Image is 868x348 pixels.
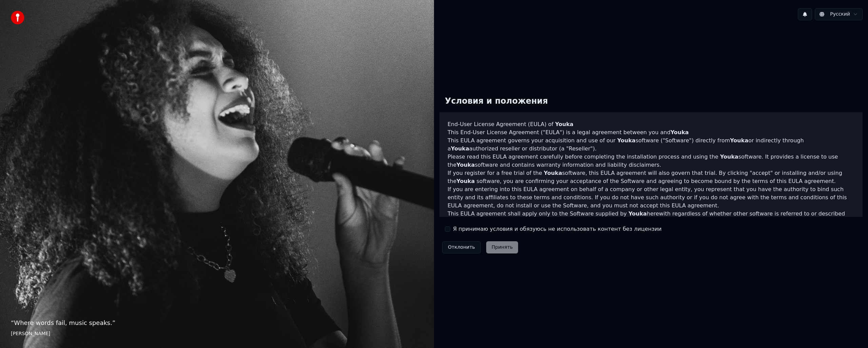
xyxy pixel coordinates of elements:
[448,210,854,234] p: This EULA agreement shall apply only to the Software supplied by herewith regardless of whether o...
[442,241,481,253] button: Отклонить
[448,128,854,137] p: This End-User License Agreement ("EULA") is a legal agreement between you and
[730,137,748,144] span: Youka
[448,137,854,153] p: This EULA agreement governs your acquisition and use of our software ("Software") directly from o...
[448,153,854,169] p: Please read this EULA agreement carefully before completing the installation process and using th...
[11,330,423,337] footer: [PERSON_NAME]
[11,11,24,24] img: youka
[456,162,475,168] span: Youka
[453,225,662,233] label: Я принимаю условия и обязуюсь не использовать контент без лицензии
[670,129,689,136] span: Youka
[555,121,573,127] span: Youka
[629,210,647,217] span: Youka
[544,170,562,176] span: Youka
[456,178,475,184] span: Youka
[451,145,469,152] span: Youka
[448,185,854,210] p: If you are entering into this EULA agreement on behalf of a company or other legal entity, you re...
[720,153,738,160] span: Youka
[11,318,423,328] p: “ Where words fail, music speaks. ”
[617,137,635,144] span: Youka
[439,90,553,112] div: Условия и положения
[448,169,854,185] p: If you register for a free trial of the software, this EULA agreement will also govern that trial...
[448,120,854,128] h3: End-User License Agreement (EULA) of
